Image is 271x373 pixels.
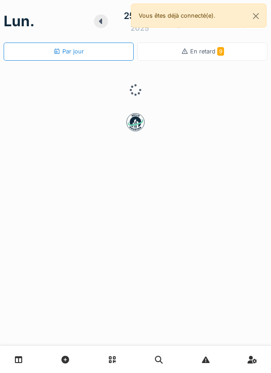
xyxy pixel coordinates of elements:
[53,47,84,56] div: Par jour
[131,4,266,28] div: Vous êtes déjà connecté(e).
[124,9,156,23] div: 25 août
[217,47,224,56] span: 9
[190,48,224,55] span: En retard
[126,113,145,131] img: badge-BVDL4wpA.svg
[246,4,266,28] button: Close
[4,13,35,30] h1: lun.
[131,23,149,33] div: 2025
